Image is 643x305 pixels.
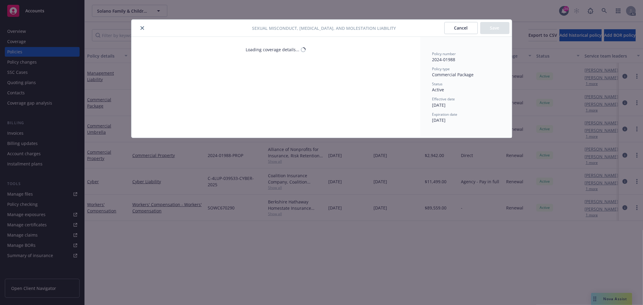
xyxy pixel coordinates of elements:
span: Status [432,81,443,86]
span: [DATE] [432,102,446,108]
span: Sexual Misconduct, [MEDICAL_DATA], and Molestation Liability [252,25,396,31]
button: Cancel [444,22,478,34]
span: Active [432,87,444,93]
span: Policy number [432,51,456,56]
span: 2024-01988 [432,57,455,62]
span: Expiration date [432,112,458,117]
span: [DATE] [432,117,446,123]
span: Policy type [432,66,450,71]
span: Commercial Package [432,72,474,77]
button: close [139,24,146,32]
span: Effective date [432,96,455,102]
div: Loading coverage details... [246,46,300,53]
